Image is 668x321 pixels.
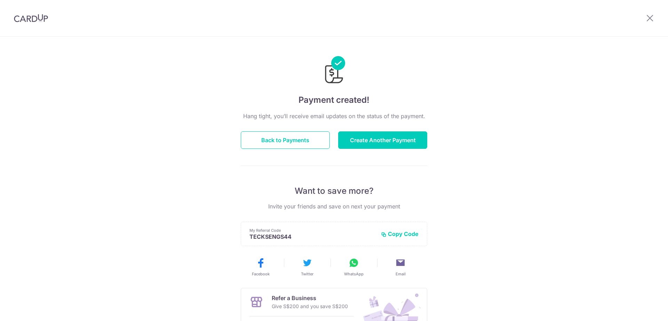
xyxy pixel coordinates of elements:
[249,233,375,240] p: TECKSENGS44
[241,185,427,197] p: Want to save more?
[14,14,48,22] img: CardUp
[396,271,406,277] span: Email
[240,257,281,277] button: Facebook
[241,94,427,106] h4: Payment created!
[252,271,270,277] span: Facebook
[287,257,328,277] button: Twitter
[381,230,419,237] button: Copy Code
[323,56,345,85] img: Payments
[249,228,375,233] p: My Referral Code
[272,302,348,311] p: Give S$200 and you save S$200
[380,257,421,277] button: Email
[301,271,313,277] span: Twitter
[241,202,427,211] p: Invite your friends and save on next your payment
[338,131,427,149] button: Create Another Payment
[241,112,427,120] p: Hang tight, you’ll receive email updates on the status of the payment.
[272,294,348,302] p: Refer a Business
[344,271,364,277] span: WhatsApp
[241,131,330,149] button: Back to Payments
[333,257,374,277] button: WhatsApp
